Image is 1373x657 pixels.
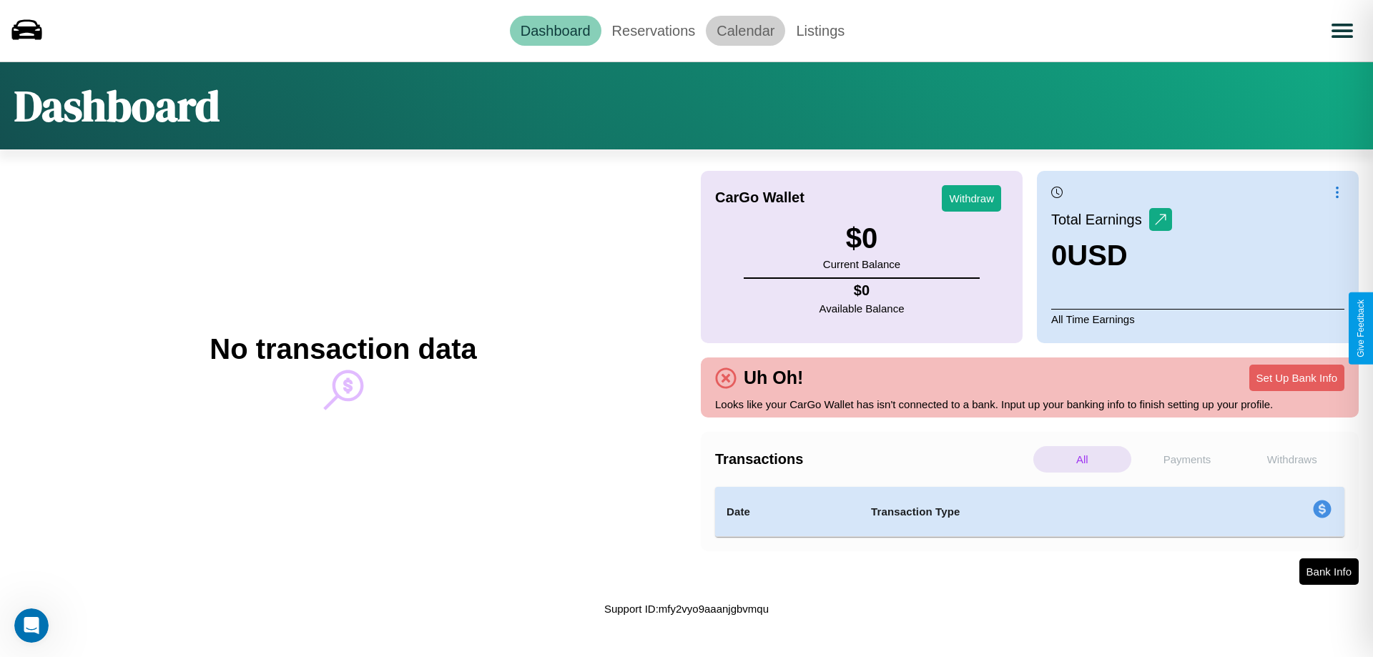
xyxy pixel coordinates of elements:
button: Withdraw [942,185,1001,212]
p: Current Balance [823,255,900,274]
a: Listings [785,16,855,46]
a: Calendar [706,16,785,46]
table: simple table [715,487,1344,537]
h3: $ 0 [823,222,900,255]
h4: Transactions [715,451,1030,468]
h4: Transaction Type [871,503,1196,520]
p: Available Balance [820,299,905,318]
button: Open menu [1322,11,1362,51]
h4: Uh Oh! [737,367,810,388]
p: All [1033,446,1131,473]
p: Support ID: mfy2vyo9aaanjgbvmqu [604,599,769,618]
p: Withdraws [1243,446,1341,473]
a: Dashboard [510,16,601,46]
a: Reservations [601,16,707,46]
div: Give Feedback [1356,300,1366,357]
button: Bank Info [1299,558,1359,585]
p: Looks like your CarGo Wallet has isn't connected to a bank. Input up your banking info to finish ... [715,395,1344,414]
p: All Time Earnings [1051,309,1344,329]
h4: CarGo Wallet [715,189,804,206]
h4: $ 0 [820,282,905,299]
h3: 0 USD [1051,239,1172,272]
p: Payments [1138,446,1236,473]
h1: Dashboard [14,76,220,135]
h4: Date [727,503,848,520]
p: Total Earnings [1051,207,1149,232]
iframe: Intercom live chat [14,608,49,643]
button: Set Up Bank Info [1249,365,1344,391]
h2: No transaction data [210,333,476,365]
